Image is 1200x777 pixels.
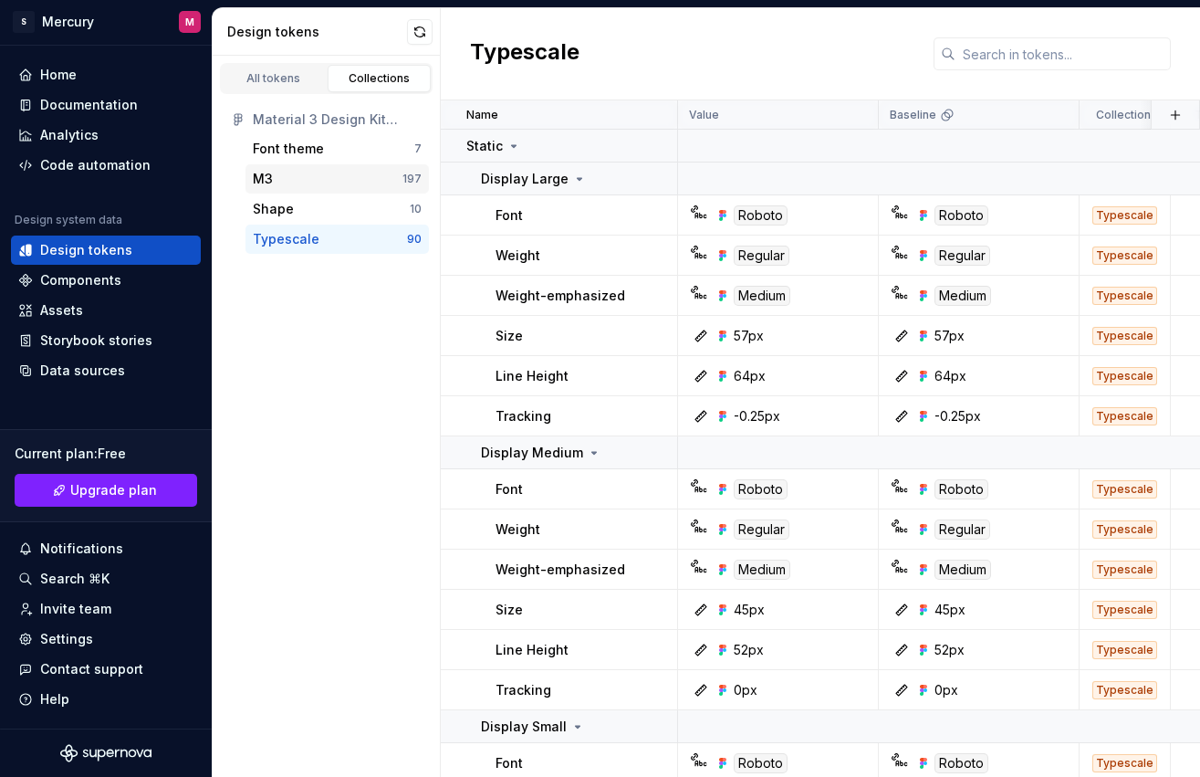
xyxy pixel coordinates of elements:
div: 52px [934,641,965,659]
div: Medium [934,560,991,580]
p: Display Large [481,170,569,188]
div: S [13,11,35,33]
p: Font [496,754,523,772]
div: 57px [734,327,764,345]
div: All tokens [228,71,319,86]
p: Name [466,108,498,122]
div: Current plan : Free [15,445,197,463]
p: Size [496,601,523,619]
div: Typescale [1092,754,1157,772]
div: Material 3 Design Kit (Community) [253,110,422,129]
a: Invite team [11,594,201,624]
div: Mercury [42,13,94,31]
a: Data sources [11,356,201,385]
div: Components [40,271,121,289]
p: Weight [496,247,540,265]
div: Roboto [734,753,788,773]
div: Data sources [40,362,125,380]
p: Line Height [496,367,569,385]
div: M [185,15,194,29]
button: Search ⌘K [11,564,201,593]
div: Home [40,66,77,84]
button: Typescale90 [245,225,429,254]
div: Invite team [40,600,111,618]
div: Regular [934,246,990,266]
div: Notifications [40,540,123,558]
p: Value [689,108,719,122]
div: Analytics [40,126,99,144]
button: Font theme7 [245,134,429,163]
a: Documentation [11,90,201,120]
div: Shape [253,200,294,218]
div: Collections [334,71,425,86]
a: Code automation [11,151,201,180]
div: Design tokens [227,23,407,41]
div: Code automation [40,156,151,174]
p: Font [496,206,523,225]
div: 64px [734,367,766,385]
div: Typescale [1092,561,1157,579]
div: Medium [734,560,790,580]
div: Regular [734,520,789,540]
div: Regular [734,246,789,266]
div: Storybook stories [40,331,152,350]
div: Contact support [40,660,143,678]
p: Weight [496,520,540,539]
p: Line Height [496,641,569,659]
div: Help [40,690,69,709]
div: 0px [934,681,958,699]
p: Font [496,480,523,499]
div: 197 [402,172,422,186]
div: Roboto [934,753,988,773]
div: 7 [414,142,422,156]
p: Static [466,137,503,155]
button: M3197 [245,164,429,194]
svg: Supernova Logo [60,744,151,762]
p: Tracking [496,681,551,699]
p: Collection [1096,108,1151,122]
div: Assets [40,301,83,320]
h2: Typescale [470,37,579,70]
div: Font theme [253,140,324,158]
div: Roboto [934,479,988,499]
div: Design system data [15,213,122,227]
div: Documentation [40,96,138,114]
p: Display Medium [481,444,583,462]
button: Help [11,685,201,714]
div: 90 [407,232,422,247]
p: Weight-emphasized [496,561,625,579]
div: Typescale [1092,247,1157,265]
div: Typescale [1092,206,1157,225]
div: 57px [934,327,965,345]
a: Home [11,60,201,89]
p: Display Small [481,718,567,736]
button: Contact support [11,655,201,684]
div: Medium [734,286,790,306]
button: Shape10 [245,194,429,224]
div: 45px [734,601,765,619]
div: M3 [253,170,273,188]
div: Roboto [934,205,988,226]
input: Search in tokens... [955,37,1171,70]
div: Typescale [1092,480,1157,499]
span: Upgrade plan [70,481,157,499]
div: Regular [934,520,990,540]
div: Typescale [253,230,319,248]
div: -0.25px [734,407,780,425]
div: 64px [934,367,966,385]
div: Typescale [1092,520,1157,539]
p: Weight-emphasized [496,287,625,305]
a: Analytics [11,121,201,150]
div: Roboto [734,479,788,499]
div: 52px [734,641,764,659]
div: Search ⌘K [40,570,110,588]
div: Typescale [1092,681,1157,699]
div: -0.25px [934,407,981,425]
a: Assets [11,296,201,325]
div: Typescale [1092,407,1157,425]
a: Settings [11,625,201,654]
a: Storybook stories [11,326,201,355]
